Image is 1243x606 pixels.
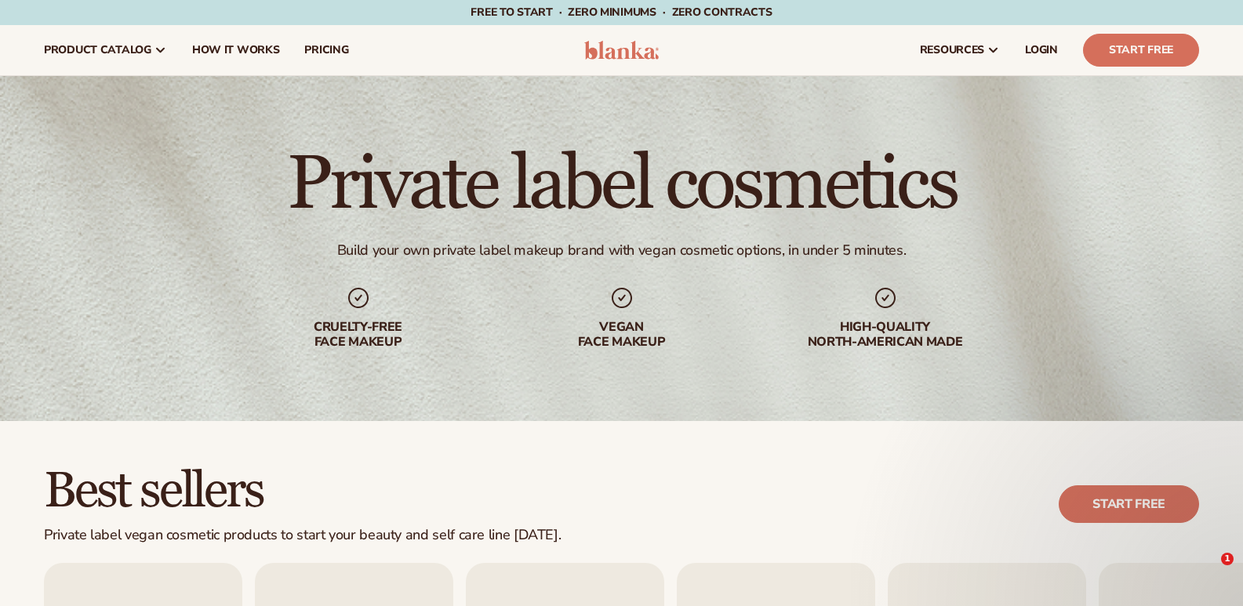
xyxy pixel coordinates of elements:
a: resources [907,25,1012,75]
span: Free to start · ZERO minimums · ZERO contracts [471,5,772,20]
h1: Private label cosmetics [287,147,956,223]
div: Cruelty-free face makeup [258,320,459,350]
a: pricing [292,25,361,75]
a: Start Free [1083,34,1199,67]
h2: Best sellers [44,465,561,517]
a: How It Works [180,25,293,75]
img: logo [584,41,659,60]
div: Vegan face makeup [522,320,722,350]
a: product catalog [31,25,180,75]
span: How It Works [192,44,280,56]
div: High-quality North-american made [785,320,986,350]
a: LOGIN [1012,25,1070,75]
span: resources [920,44,984,56]
iframe: Intercom live chat [1189,553,1227,590]
span: LOGIN [1025,44,1058,56]
span: product catalog [44,44,151,56]
div: Private label vegan cosmetic products to start your beauty and self care line [DATE]. [44,527,561,544]
span: 1 [1221,553,1234,565]
div: Build your own private label makeup brand with vegan cosmetic options, in under 5 minutes. [337,241,907,259]
span: pricing [304,44,348,56]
